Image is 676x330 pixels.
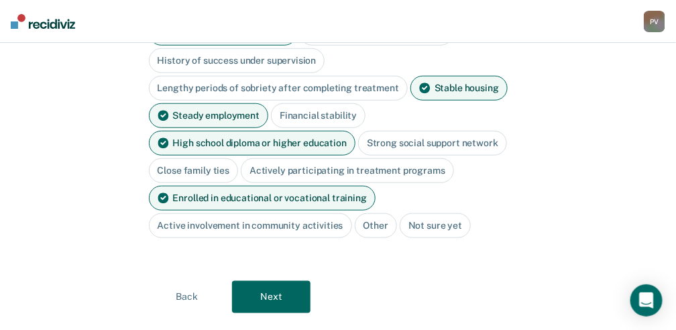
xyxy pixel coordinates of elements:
div: High school diploma or higher education [149,131,356,156]
div: Active involvement in community activities [149,213,352,238]
button: Back [148,281,227,313]
div: Enrolled in educational or vocational training [149,186,376,211]
img: Recidiviz [11,14,75,29]
div: Stable housing [410,76,508,101]
div: Actively participating in treatment programs [241,158,454,183]
div: Close family ties [149,158,239,183]
button: Next [232,281,311,313]
div: Lengthy periods of sobriety after completing treatment [149,76,408,101]
div: Steady employment [149,103,269,128]
div: Open Intercom Messenger [630,284,663,317]
div: P V [644,11,665,32]
div: Strong social support network [358,131,507,156]
div: Not sure yet [400,213,471,238]
div: Financial stability [271,103,365,128]
div: Other [355,213,397,238]
button: PV [644,11,665,32]
div: History of success under supervision [149,48,325,73]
